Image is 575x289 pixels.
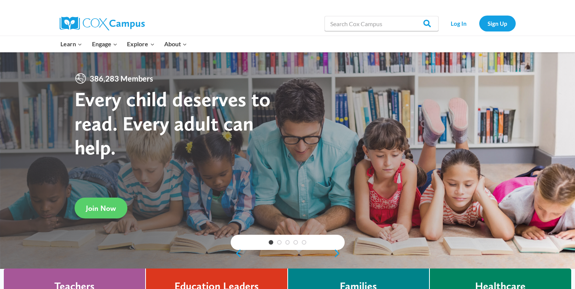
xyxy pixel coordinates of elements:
a: Join Now [74,198,127,218]
a: previous [231,249,242,258]
img: Cox Campus [60,17,145,30]
nav: Secondary Navigation [442,16,516,31]
a: next [333,249,345,258]
input: Search Cox Campus [325,16,439,31]
span: Learn [60,39,82,49]
span: Explore [127,39,154,49]
strong: Every child deserves to read. Every adult can help. [74,87,271,159]
a: Log In [442,16,475,31]
a: 4 [293,240,298,245]
span: About [164,39,187,49]
a: 3 [285,240,290,245]
a: 1 [269,240,273,245]
span: Engage [92,39,117,49]
a: 2 [277,240,282,245]
nav: Primary Navigation [56,36,192,52]
a: 5 [302,240,306,245]
span: 386,283 Members [87,72,156,85]
div: content slider buttons [231,246,345,261]
a: Sign Up [479,16,516,31]
span: Join Now [86,204,116,213]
